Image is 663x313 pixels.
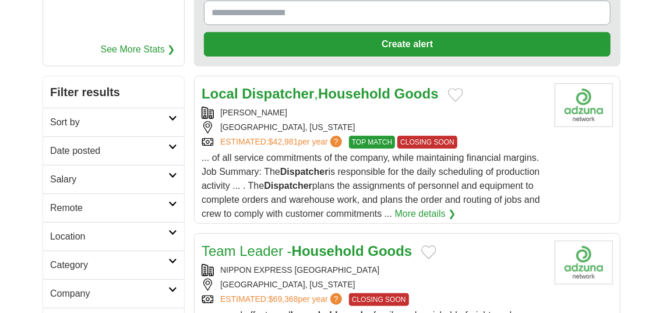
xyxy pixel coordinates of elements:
a: Sort by [43,108,184,136]
strong: Goods [394,86,439,101]
strong: Dispatcher [242,86,314,101]
strong: Goods [368,243,412,259]
span: ? [330,293,342,305]
button: Add to favorite jobs [421,245,436,259]
div: [GEOGRAPHIC_DATA], [US_STATE] [202,279,545,291]
span: ? [330,136,342,147]
span: ... of all service commitments of the company, while maintaining financial margins. Job Summary: ... [202,153,540,219]
a: Location [43,222,184,251]
button: Add to favorite jobs [448,88,463,102]
strong: Household [318,86,390,101]
div: [GEOGRAPHIC_DATA], [US_STATE] [202,121,545,133]
a: Team Leader -Household Goods [202,243,412,259]
h2: Sort by [50,115,168,129]
h2: Location [50,230,168,244]
strong: Dispatcher [264,181,312,191]
a: Local Dispatcher,Household Goods [202,86,439,101]
strong: Dispatcher [280,167,329,177]
span: $69,368 [269,294,298,304]
a: ESTIMATED:$42,981per year? [220,136,344,149]
h2: Date posted [50,144,168,158]
strong: Household [292,243,364,259]
h2: Salary [50,173,168,187]
button: Create alert [204,32,611,57]
span: CLOSING SOON [397,136,457,149]
span: CLOSING SOON [349,293,409,306]
div: NIPPON EXPRESS [GEOGRAPHIC_DATA] [202,264,545,276]
a: Salary [43,165,184,194]
a: Date posted [43,136,184,165]
img: Company logo [555,83,613,127]
h2: Company [50,287,168,301]
a: See More Stats ❯ [101,43,175,57]
h2: Filter results [43,76,184,108]
div: [PERSON_NAME] [202,107,545,119]
img: Company logo [555,241,613,284]
span: $42,981 [269,137,298,146]
a: More details ❯ [395,207,456,221]
a: Remote [43,194,184,222]
a: Category [43,251,184,279]
a: ESTIMATED:$69,368per year? [220,293,344,306]
a: Company [43,279,184,308]
span: TOP MATCH [349,136,395,149]
strong: Local [202,86,238,101]
h2: Remote [50,201,168,215]
h2: Category [50,258,168,272]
